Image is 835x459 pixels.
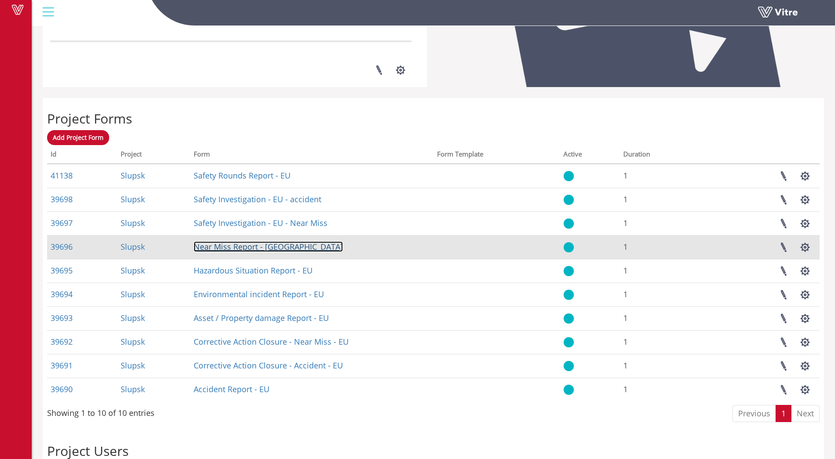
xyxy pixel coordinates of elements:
[194,289,324,299] a: Environmental incident Report - EU
[53,133,103,142] span: Add Project Form
[194,194,321,204] a: Safety Investigation - EU - accident
[51,194,73,204] a: 39698
[194,384,269,394] a: Accident Report - EU
[791,405,820,423] a: Next
[563,384,574,395] img: yes
[121,241,145,252] a: Slupsk
[47,147,117,164] th: Id
[190,147,434,164] th: Form
[434,147,560,164] th: Form Template
[121,360,145,371] a: Slupsk
[47,130,109,145] a: Add Project Form
[121,265,145,276] a: Slupsk
[51,289,73,299] a: 39694
[194,241,343,252] a: Near Miss Report - [GEOGRAPHIC_DATA]
[121,336,145,347] a: Slupsk
[51,218,73,228] a: 39697
[620,188,701,211] td: 1
[620,283,701,306] td: 1
[620,211,701,235] td: 1
[563,242,574,253] img: yes
[194,336,349,347] a: Corrective Action Closure - Near Miss - EU
[620,378,701,401] td: 1
[563,218,574,229] img: yes
[121,313,145,323] a: Slupsk
[51,360,73,371] a: 39691
[563,171,574,182] img: yes
[121,218,145,228] a: Slupsk
[620,259,701,283] td: 1
[563,266,574,277] img: yes
[620,164,701,188] td: 1
[121,170,145,181] a: Slupsk
[620,235,701,259] td: 1
[563,337,574,348] img: yes
[776,405,791,423] a: 1
[194,265,313,276] a: Hazardous Situation Report - EU
[51,241,73,252] a: 39696
[620,354,701,378] td: 1
[563,289,574,300] img: yes
[51,313,73,323] a: 39693
[194,218,327,228] a: Safety Investigation - EU - Near Miss
[194,360,343,371] a: Corrective Action Closure - Accident - EU
[732,405,776,423] a: Previous
[560,147,620,164] th: Active
[117,147,190,164] th: Project
[121,194,145,204] a: Slupsk
[47,444,820,458] h2: Project Users
[563,361,574,372] img: yes
[47,111,820,126] h2: Project Forms
[121,289,145,299] a: Slupsk
[194,170,291,181] a: Safety Rounds Report - EU
[620,330,701,354] td: 1
[194,313,329,323] a: Asset / Property damage Report - EU
[620,147,701,164] th: Duration
[563,313,574,324] img: yes
[51,336,73,347] a: 39692
[563,194,574,205] img: yes
[51,384,73,394] a: 39690
[51,265,73,276] a: 39695
[47,404,154,419] div: Showing 1 to 10 of 10 entries
[620,306,701,330] td: 1
[51,170,73,181] a: 41138
[121,384,145,394] a: Slupsk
